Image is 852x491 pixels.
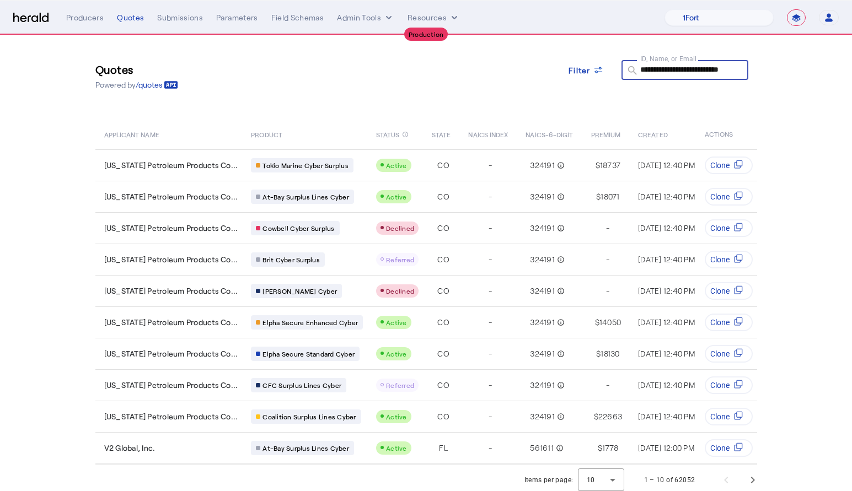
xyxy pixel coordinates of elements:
div: Quotes [117,12,144,23]
span: Declined [386,224,414,232]
mat-icon: info_outline [555,223,565,234]
span: [US_STATE] Petroleum Products Co... [104,160,238,171]
span: [DATE] 12:40 PM [638,160,695,170]
mat-icon: search [621,64,640,78]
span: Active [386,350,407,358]
button: Clone [705,282,753,300]
button: Clone [705,157,753,174]
span: 18737 [600,160,620,171]
span: 324191 [530,285,555,296]
span: [DATE] 12:40 PM [638,349,695,358]
span: Clone [710,223,730,234]
span: STATE [432,128,451,139]
span: Clone [710,443,730,454]
span: Clone [710,191,730,202]
span: - [606,285,609,296]
span: 324191 [530,317,555,328]
span: At-Bay Surplus Lines Cyber [262,444,349,452]
div: Submissions [157,12,203,23]
span: Clone [710,254,730,265]
span: Clone [710,348,730,359]
div: Field Schemas [271,12,324,23]
span: $ [596,191,601,202]
span: Cowbell Cyber Surplus [262,224,334,233]
button: Filter [560,60,613,80]
div: Items per page: [524,474,574,485]
span: - [489,348,492,359]
span: - [606,223,609,234]
span: PREMIUM [591,128,621,139]
span: 324191 [530,254,555,265]
mat-icon: info_outline [555,160,565,171]
mat-icon: info_outline [555,191,565,202]
span: CO [437,317,449,328]
span: CO [437,411,449,422]
span: CFC Surplus Lines Cyber [262,381,341,390]
button: Clone [705,219,753,237]
span: 324191 [530,348,555,359]
span: 324191 [530,223,555,234]
span: 324191 [530,411,555,422]
span: Active [386,161,407,169]
p: Powered by [95,79,178,90]
button: Clone [705,408,753,425]
span: Active [386,413,407,420]
button: Clone [705,376,753,394]
span: CO [437,348,449,359]
span: Active [386,193,407,201]
span: STATUS [376,128,400,139]
span: 324191 [530,191,555,202]
span: [US_STATE] Petroleum Products Co... [104,285,238,296]
span: - [489,411,492,422]
span: $ [595,317,599,328]
span: $ [598,443,602,454]
span: - [489,191,492,202]
span: Referred [386,256,414,263]
mat-icon: info_outline [555,317,565,328]
button: internal dropdown menu [337,12,394,23]
span: - [489,223,492,234]
span: [DATE] 12:40 PM [638,223,695,233]
span: Active [386,319,407,326]
span: [US_STATE] Petroleum Products Co... [104,380,238,391]
span: [US_STATE] Petroleum Products Co... [104,254,238,265]
span: CO [437,285,449,296]
span: APPLICANT NAME [104,128,159,139]
span: - [489,317,492,328]
span: Filter [569,64,591,76]
div: Producers [66,12,104,23]
span: At-Bay Surplus Lines Cyber [262,192,349,201]
span: Elpha Secure Standard Cyber [262,349,355,358]
button: Clone [705,251,753,268]
span: CO [437,160,449,171]
span: 18071 [601,191,619,202]
span: Clone [710,411,730,422]
div: Production [404,28,448,41]
span: [DATE] 12:40 PM [638,255,695,264]
span: $ [594,411,598,422]
span: Referred [386,381,414,389]
span: - [489,285,492,296]
span: [DATE] 12:00 PM [638,443,694,452]
button: Clone [705,439,753,457]
div: Parameters [216,12,258,23]
span: [US_STATE] Petroleum Products Co... [104,223,238,234]
span: CO [437,254,449,265]
button: Resources dropdown menu [408,12,460,23]
span: [PERSON_NAME] Cyber [262,287,337,295]
span: - [489,443,492,454]
span: FL [439,443,448,454]
span: Tokio Marine Cyber Surplus [262,161,349,170]
span: 324191 [530,380,555,391]
span: Declined [386,287,414,295]
span: - [489,160,492,171]
span: NAICS-6-DIGIT [526,128,573,139]
span: - [606,254,609,265]
span: $ [596,348,601,359]
span: Clone [710,160,730,171]
span: Clone [710,380,730,391]
button: Clone [705,314,753,331]
mat-icon: info_outline [402,128,409,141]
span: V2 Global, Inc. [104,443,156,454]
span: $ [596,160,600,171]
